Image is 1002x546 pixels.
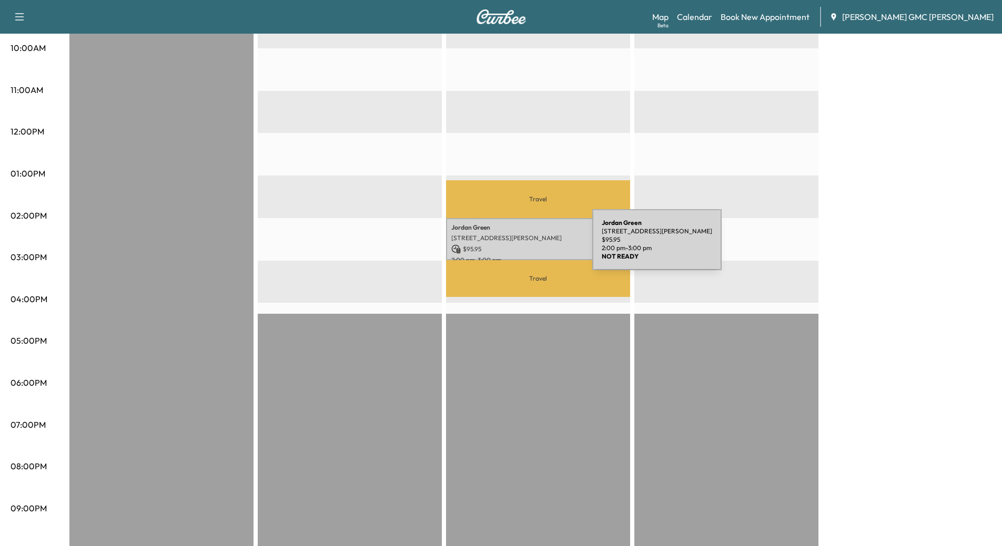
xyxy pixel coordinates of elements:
a: Calendar [677,11,712,23]
div: Beta [657,22,669,29]
p: 2:00 pm - 3:00 pm [602,244,712,252]
p: 02:00PM [11,209,47,222]
p: 06:00PM [11,376,47,389]
p: $ 95.95 [602,235,712,244]
p: 12:00PM [11,125,44,138]
p: 05:00PM [11,334,47,347]
p: 03:00PM [11,251,47,263]
p: 2:00 pm - 3:00 pm [451,256,625,264]
p: $ 95.95 [451,244,625,254]
p: 07:00PM [11,418,46,431]
a: Book New Appointment [721,11,809,23]
p: 09:00PM [11,502,47,514]
p: Jordan Green [451,223,625,232]
span: [PERSON_NAME] GMC [PERSON_NAME] [842,11,994,23]
p: [STREET_ADDRESS][PERSON_NAME] [451,234,625,242]
img: Curbee Logo [476,9,527,24]
p: [STREET_ADDRESS][PERSON_NAME] [602,227,712,235]
p: 10:00AM [11,42,46,54]
b: Jordan Green [602,219,642,226]
p: Travel [446,260,630,297]
p: 08:00PM [11,460,47,472]
p: 04:00PM [11,293,47,305]
p: Travel [446,180,630,218]
b: NOT READY [602,252,639,260]
a: MapBeta [652,11,669,23]
p: 11:00AM [11,84,43,96]
p: 01:00PM [11,167,45,180]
